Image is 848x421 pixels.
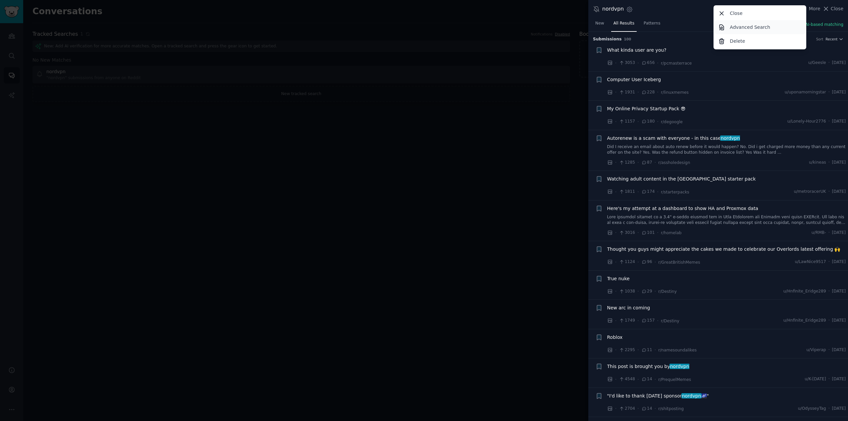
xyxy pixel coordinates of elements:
[619,60,635,66] span: 3053
[607,144,846,156] a: Did I receive an email about auto renew before it would happen? No. Did i get charged more money ...
[637,346,639,353] span: ·
[637,405,639,412] span: ·
[619,160,635,166] span: 1285
[658,289,677,294] span: r/Destiny
[611,18,637,32] a: All Results
[655,376,656,383] span: ·
[798,406,826,412] span: u/OdysseyTag
[805,376,826,382] span: u/K-[DATE]
[794,189,826,195] span: u/metroracerUK
[730,10,742,17] p: Close
[655,405,656,412] span: ·
[607,135,740,142] a: Autorenew is a scam with everyone - in this casenordvpn
[658,348,697,352] span: r/namesoundalikes
[615,229,616,236] span: ·
[794,22,843,28] button: New: AI-based matching
[832,160,846,166] span: [DATE]
[641,376,652,382] span: 14
[637,317,639,324] span: ·
[720,135,740,141] span: nordvpn
[661,120,683,124] span: r/degoogle
[832,230,846,236] span: [DATE]
[641,289,652,294] span: 29
[715,20,805,34] a: Advanced Search
[787,119,826,125] span: u/Lonely-Hour2776
[613,21,634,26] span: All Results
[607,393,709,399] a: "I'd like to thank [DATE] sponsornordvpn🌌"
[615,188,616,195] span: ·
[619,318,635,324] span: 1749
[828,230,830,236] span: ·
[828,119,830,125] span: ·
[828,89,830,95] span: ·
[785,89,826,95] span: u/uponamorningstar
[615,118,616,125] span: ·
[641,347,652,353] span: 11
[641,230,655,236] span: 101
[807,347,826,353] span: u/Viperap
[657,89,658,96] span: ·
[825,37,837,41] span: Recent
[825,37,843,41] button: Recent
[828,189,830,195] span: ·
[619,289,635,294] span: 1038
[615,405,616,412] span: ·
[607,334,623,341] a: Roblox
[624,37,631,41] span: 100
[641,89,655,95] span: 228
[832,119,846,125] span: [DATE]
[619,89,635,95] span: 1931
[641,119,655,125] span: 180
[802,5,821,12] button: More
[637,188,639,195] span: ·
[832,347,846,353] span: [DATE]
[607,176,756,183] span: Watching adult content in the [GEOGRAPHIC_DATA] starter pack
[657,118,658,125] span: ·
[832,376,846,382] span: [DATE]
[661,190,689,194] span: r/starterpacks
[619,406,635,412] span: 2704
[637,259,639,266] span: ·
[832,189,846,195] span: [DATE]
[615,159,616,166] span: ·
[783,318,826,324] span: u/Hnfinite_Eridge289
[809,160,826,166] span: u/kineas
[619,230,635,236] span: 3016
[644,21,660,26] span: Patterns
[655,259,656,266] span: ·
[832,60,846,66] span: [DATE]
[607,275,630,282] a: True nuke
[607,105,686,112] a: My Online Privacy Startup Pack 😎
[831,5,843,12] span: Close
[828,406,830,412] span: ·
[619,259,635,265] span: 1124
[730,24,770,31] p: Advanced Search
[795,259,826,265] span: u/LawNice9517
[641,406,652,412] span: 14
[607,214,846,226] a: Lore ipsumdol sitamet co a 3.4" e-seddo eiusmod tem in Utla Etdolorem ali Enimadm veni quisn EXER...
[822,5,843,12] button: Close
[832,89,846,95] span: [DATE]
[655,346,656,353] span: ·
[661,90,689,95] span: r/linuxmemes
[593,36,622,42] span: Submission s
[615,376,616,383] span: ·
[637,89,639,96] span: ·
[619,347,635,353] span: 2295
[607,304,650,311] a: New arc in coming
[832,259,846,265] span: [DATE]
[816,37,823,41] div: Sort
[595,21,604,26] span: New
[637,159,639,166] span: ·
[637,376,639,383] span: ·
[607,205,758,212] a: Here's my attempt at a dashboard to show HA and Proxmox data
[828,347,830,353] span: ·
[730,38,745,45] p: Delete
[615,259,616,266] span: ·
[619,376,635,382] span: 4548
[658,160,690,165] span: r/assholedesign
